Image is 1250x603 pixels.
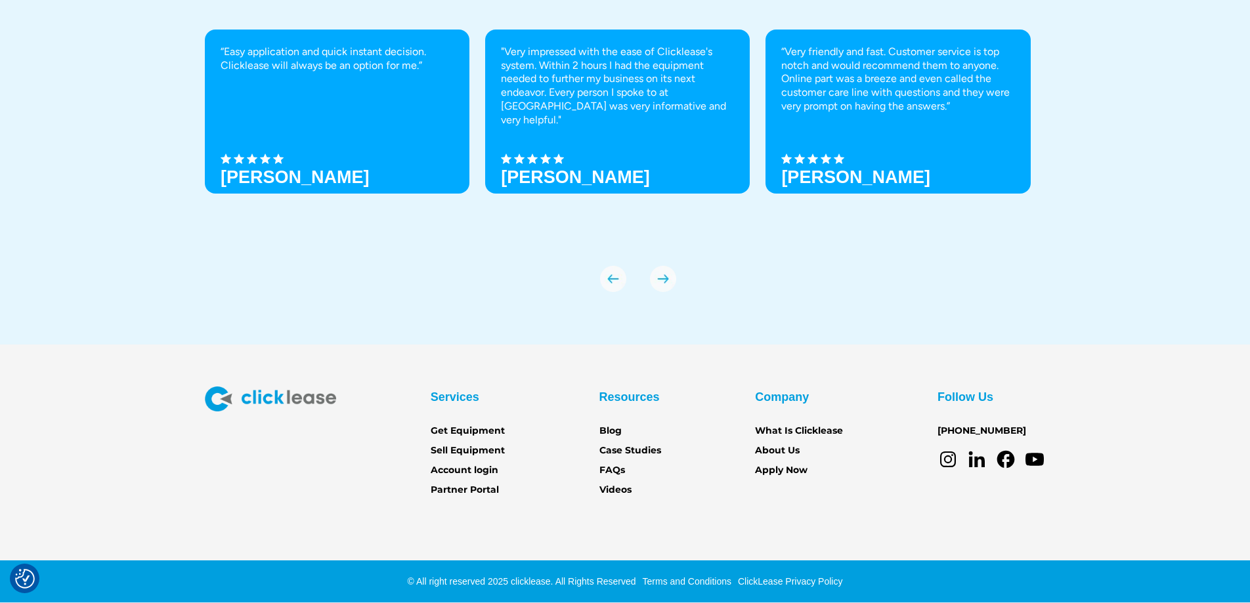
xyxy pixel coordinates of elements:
img: Revisit consent button [15,569,35,589]
img: Black star icon [514,154,525,164]
img: Black star icon [794,154,805,164]
div: 1 of 8 [205,30,469,239]
div: Resources [599,386,660,407]
div: Company [755,386,809,407]
img: Black star icon [501,154,511,164]
img: Black star icon [527,154,538,164]
img: Black star icon [260,154,270,164]
div: previous slide [600,266,626,292]
img: arrow Icon [600,266,626,292]
p: “Very friendly and fast. Customer service is top notch and would recommend them to anyone. Online... [781,45,1014,114]
div: next slide [650,266,676,292]
img: Black star icon [540,154,551,164]
a: Partner Portal [431,483,499,497]
div: 3 of 8 [765,30,1030,239]
img: arrow Icon [650,266,676,292]
img: Black star icon [808,154,818,164]
p: "Very impressed with the ease of Clicklease's system. Within 2 hours I had the equipment needed t... [501,45,734,127]
a: What Is Clicklease [755,424,843,438]
button: Consent Preferences [15,569,35,589]
h3: [PERSON_NAME] [221,167,370,187]
h3: [PERSON_NAME] [781,167,930,187]
img: Black star icon [273,154,284,164]
a: FAQs [599,463,625,478]
img: Black star icon [553,154,564,164]
div: carousel [205,30,1045,292]
a: Get Equipment [431,424,505,438]
img: Clicklease logo [205,386,336,411]
img: Black star icon [234,154,244,164]
a: Videos [599,483,632,497]
a: Sell Equipment [431,444,505,458]
div: Follow Us [937,386,993,407]
p: “Easy application and quick instant decision. Clicklease will always be an option for me.” [221,45,454,73]
div: 2 of 8 [485,30,750,239]
img: Black star icon [221,154,231,164]
a: Blog [599,424,622,438]
a: [PHONE_NUMBER] [937,424,1026,438]
img: Black star icon [781,154,792,164]
a: ClickLease Privacy Policy [735,576,843,587]
strong: [PERSON_NAME] [501,167,650,187]
img: Black star icon [821,154,831,164]
div: Services [431,386,479,407]
a: Account login [431,463,498,478]
a: Apply Now [755,463,808,478]
a: About Us [755,444,800,458]
img: Black star icon [834,154,844,164]
div: © All right reserved 2025 clicklease. All Rights Reserved [408,575,636,588]
img: Black star icon [247,154,257,164]
a: Terms and Conditions [639,576,731,587]
a: Case Studies [599,444,661,458]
